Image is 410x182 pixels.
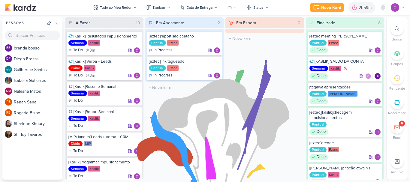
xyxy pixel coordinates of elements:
[14,67,62,73] div: G u i l h e r m e S a n t o s
[68,73,83,79] div: To Do
[14,110,62,116] div: R o g e r i o B i s p o
[5,120,12,127] img: Sharlene Khoury
[84,65,95,71] div: Kaslik
[88,91,100,96] div: Kaslik
[134,123,140,129] div: Responsável: Carlos Lima
[309,91,327,97] div: Pontual
[6,46,11,50] p: bb
[68,141,83,146] div: Diário
[309,34,381,39] div: [eztec]meeting Isa
[156,20,184,26] div: Em Andamento
[6,68,11,71] p: GS
[401,121,403,126] div: 6
[134,20,142,26] div: 19
[73,73,83,79] p: To Do
[342,65,348,71] div: Prioridade Alta
[375,129,381,135] img: Carlos Lima
[309,154,328,160] div: Done
[317,20,335,26] div: Finalizado
[375,47,381,53] img: Carlos Lima
[375,73,381,79] div: Responsável: Diego Freitas
[214,73,220,79] img: Carlos Lima
[7,100,11,104] p: RS
[5,31,60,40] input: Buscar Pessoas
[88,166,100,172] div: Kaslik
[227,34,303,43] input: + Novo kard
[68,116,87,121] div: Semanal
[376,20,383,26] div: 8
[391,61,403,67] p: Grupos
[14,121,62,127] div: S h a r l e n e K h o u r y
[5,88,12,95] div: Natasha Matos
[375,154,381,160] div: Responsável: Carlos Lima
[5,4,36,11] img: kardz.app
[295,20,303,26] div: 0
[309,172,327,178] div: Pontual
[134,148,140,154] div: Responsável: Carlos Lima
[84,141,92,146] div: MIP
[73,173,83,179] p: To Do
[89,73,95,78] span: 3m
[214,47,220,53] img: Carlos Lima
[73,47,83,53] p: To Do
[317,98,326,104] p: Done
[5,20,46,25] div: Pessoas
[73,98,83,104] p: To Do
[365,73,371,79] img: Carlos Lima
[154,47,172,53] p: In Progress
[329,66,341,71] div: Kaslik
[68,47,83,53] div: To Do
[359,4,373,11] div: 2h59m
[375,129,381,135] div: Responsável: Carlos Lima
[5,77,12,84] img: Isabella Gutierres
[391,3,399,12] img: Carlos Lima
[14,88,62,94] div: N a t a s h a M a t o s
[149,59,220,64] div: [eztec]link tagueado
[317,154,326,160] p: Done
[73,148,83,154] p: To Do
[68,34,140,39] div: [Kaslik] Resultados Impulsionamento
[134,73,140,79] div: Responsável: Carlos Lima
[88,116,100,121] div: Kaslik
[328,172,339,178] div: Kaslik
[14,131,62,138] div: S h i r l e y T a v a r e s
[317,129,326,135] p: Done
[309,129,328,135] div: Done
[68,109,140,115] div: [Kaslik]Report Semanal
[149,34,220,39] div: [eztec]report são caetano
[149,73,172,79] div: In Progress
[68,166,87,172] div: Semanal
[134,173,140,179] img: Carlos Lima
[134,173,140,179] div: Responsável: Carlos Lima
[68,173,83,179] div: To Do
[73,123,83,129] p: To Do
[387,22,408,42] li: Ctrl + F
[14,77,62,84] div: I s a b e l l a G u t i e r r e s
[309,110,381,121] div: [eztec][kaslik]checagem impulsionamentos
[134,98,140,104] div: Responsável: Carlos Lima
[391,169,403,175] p: Arquivo
[134,47,140,53] div: Responsável: Carlos Lima
[134,123,140,129] img: Carlos Lima
[214,73,220,79] div: Responsável: Carlos Lima
[167,65,179,71] div: Eztec
[309,40,327,46] div: Pontual
[375,98,381,104] div: Responsável: Carlos Lima
[68,84,140,89] div: [Kaslik]Resumo Semanal
[392,37,403,42] p: Buscar
[149,47,172,53] div: In Progress
[134,73,140,79] img: Carlos Lima
[375,47,381,53] div: Responsável: Carlos Lima
[309,140,381,146] div: [eztec]qrcode
[309,147,327,152] div: Pontual
[309,85,381,90] div: [tagawa]apresentações
[309,47,328,53] div: Done
[6,90,11,93] p: NM
[375,73,381,79] div: Diego Freitas
[68,59,140,64] div: [Kaslik] Verba + Leads
[6,111,11,115] p: RB
[310,3,344,12] button: Novo Kard
[14,99,62,105] div: R e n a n S e n a
[85,73,95,79] div: último check-in há 3 meses
[328,91,357,97] div: [PERSON_NAME]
